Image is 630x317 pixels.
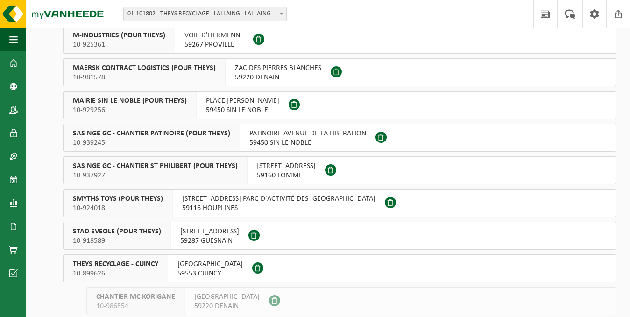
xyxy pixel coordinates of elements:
span: PLACE [PERSON_NAME] [206,96,279,106]
span: THEYS RECYCLAGE - CUINCY [73,260,158,269]
span: 10-918589 [73,236,161,246]
span: MAIRIE SIN LE NOBLE (POUR THEYS) [73,96,187,106]
span: 59450 SIN LE NOBLE [249,138,366,148]
span: 01-101802 - THEYS RECYCLAGE - LALLAING - LALLAING [123,7,287,21]
span: 59287 GUESNAIN [180,236,239,246]
span: [STREET_ADDRESS] [257,162,316,171]
button: MAERSK CONTRACT LOGISTICS (POUR THEYS) 10-981578 ZAC DES PIERRES BLANCHES59220 DENAIN [63,58,616,86]
span: 10-939245 [73,138,230,148]
span: 59220 DENAIN [235,73,321,82]
span: SAS NGE GC - CHANTIER PATINOIRE (POUR THEYS) [73,129,230,138]
span: [GEOGRAPHIC_DATA] [177,260,243,269]
span: PATINOIRE AVENUE DE LA LIBERATION [249,129,366,138]
span: 10-899626 [73,269,158,278]
span: MAERSK CONTRACT LOGISTICS (POUR THEYS) [73,63,216,73]
span: 10-981578 [73,73,216,82]
span: 10-924018 [73,204,163,213]
span: 10-937927 [73,171,238,180]
span: 59160 LOMME [257,171,316,180]
span: 10-929256 [73,106,187,115]
span: [GEOGRAPHIC_DATA] [194,292,260,302]
span: SMYTHS TOYS (POUR THEYS) [73,194,163,204]
span: 01-101802 - THEYS RECYCLAGE - LALLAING - LALLAING [124,7,286,21]
button: SAS NGE GC - CHANTIER PATINOIRE (POUR THEYS) 10-939245 PATINOIRE AVENUE DE LA LIBERATION59450 SIN... [63,124,616,152]
span: 59220 DENAIN [194,302,260,311]
button: SAS NGE GC - CHANTIER ST PHILIBERT (POUR THEYS) 10-937927 [STREET_ADDRESS]59160 LOMME [63,156,616,184]
button: MAIRIE SIN LE NOBLE (POUR THEYS) 10-929256 PLACE [PERSON_NAME]59450 SIN LE NOBLE [63,91,616,119]
span: 10-925361 [73,40,165,49]
span: M-INDUSTRIES (POUR THEYS) [73,31,165,40]
span: 59116 HOUPLINES [182,204,375,213]
span: 10-986554 [96,302,175,311]
span: CHANTIER MC KORIGANE [96,292,175,302]
button: M-INDUSTRIES (POUR THEYS) 10-925361 VOIE D'HERMENNE59267 PROVILLE [63,26,616,54]
span: ZAC DES PIERRES BLANCHES [235,63,321,73]
span: SAS NGE GC - CHANTIER ST PHILIBERT (POUR THEYS) [73,162,238,171]
button: SMYTHS TOYS (POUR THEYS) 10-924018 [STREET_ADDRESS] PARC D'ACTIVITÉ DES [GEOGRAPHIC_DATA]59116 HO... [63,189,616,217]
span: 59553 CUINCY [177,269,243,278]
span: VOIE D'HERMENNE [184,31,244,40]
span: [STREET_ADDRESS] [180,227,239,236]
button: STAD EVEOLE (POUR THEYS) 10-918589 [STREET_ADDRESS]59287 GUESNAIN [63,222,616,250]
button: THEYS RECYCLAGE - CUINCY 10-899626 [GEOGRAPHIC_DATA]59553 CUINCY [63,254,616,282]
span: STAD EVEOLE (POUR THEYS) [73,227,161,236]
span: [STREET_ADDRESS] PARC D'ACTIVITÉ DES [GEOGRAPHIC_DATA] [182,194,375,204]
span: 59450 SIN LE NOBLE [206,106,279,115]
span: 59267 PROVILLE [184,40,244,49]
